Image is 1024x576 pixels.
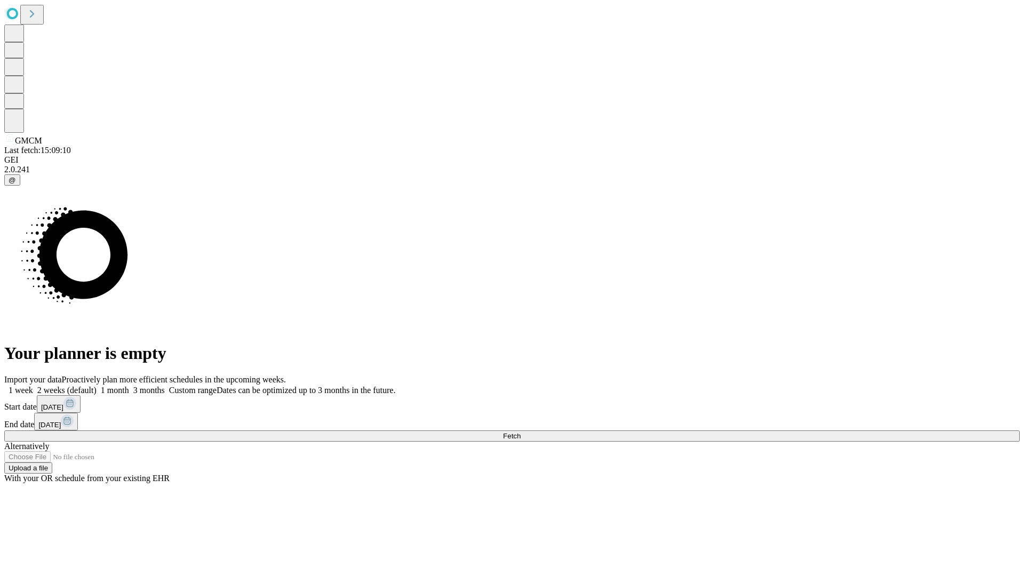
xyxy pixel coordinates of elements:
[37,386,97,395] span: 2 weeks (default)
[9,176,16,184] span: @
[503,432,521,440] span: Fetch
[169,386,217,395] span: Custom range
[34,413,78,430] button: [DATE]
[15,136,42,145] span: GMCM
[4,375,62,384] span: Import your data
[217,386,395,395] span: Dates can be optimized up to 3 months in the future.
[133,386,165,395] span: 3 months
[4,442,49,451] span: Alternatively
[4,174,20,186] button: @
[37,395,81,413] button: [DATE]
[4,474,170,483] span: With your OR schedule from your existing EHR
[4,430,1020,442] button: Fetch
[9,386,33,395] span: 1 week
[41,403,63,411] span: [DATE]
[4,462,52,474] button: Upload a file
[4,413,1020,430] div: End date
[4,343,1020,363] h1: Your planner is empty
[62,375,286,384] span: Proactively plan more efficient schedules in the upcoming weeks.
[101,386,129,395] span: 1 month
[4,155,1020,165] div: GEI
[4,165,1020,174] div: 2.0.241
[38,421,61,429] span: [DATE]
[4,395,1020,413] div: Start date
[4,146,71,155] span: Last fetch: 15:09:10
